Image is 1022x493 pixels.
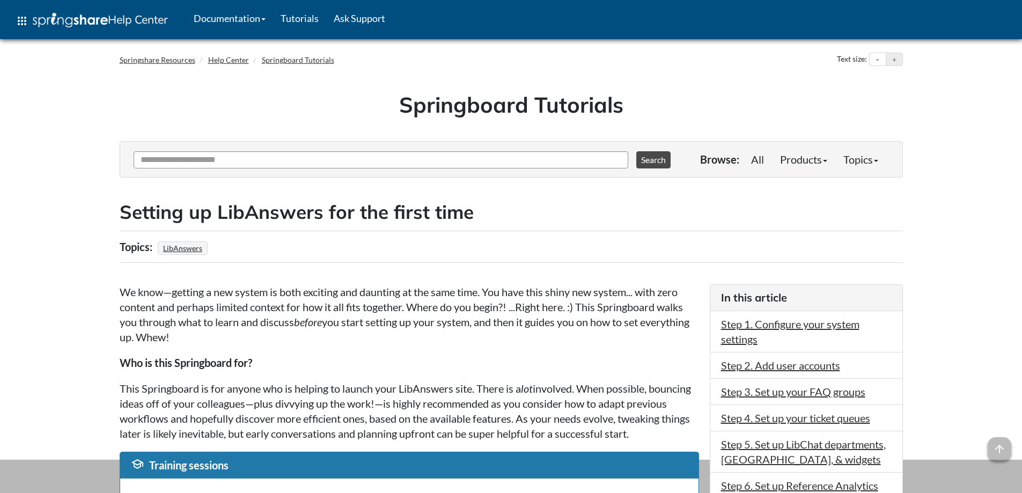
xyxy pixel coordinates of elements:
[273,5,326,32] a: Tutorials
[109,468,914,485] div: This site uses cookies as well as records your IP address for usage statistics.
[186,5,273,32] a: Documentation
[8,5,175,37] a: apps Help Center
[721,290,892,305] h3: In this article
[128,90,895,120] h1: Springboard Tutorials
[988,438,1011,451] a: arrow_upward
[120,199,903,225] h2: Setting up LibAnswers for the first time
[149,459,229,472] span: Training sessions
[700,152,739,167] p: Browse:
[326,5,393,32] a: Ask Support
[721,385,865,398] a: Step 3. Set up your FAQ groups
[988,437,1011,461] span: arrow_upward
[208,55,249,64] a: Help Center
[108,12,168,26] span: Help Center
[16,14,28,27] span: apps
[721,359,840,372] a: Step 2. Add user accounts
[721,411,870,424] a: Step 4. Set up your ticket queues
[886,53,902,66] button: Increase text size
[120,237,155,257] div: Topics:
[835,53,869,67] div: Text size:
[262,55,334,64] a: Springboard Tutorials
[120,284,699,344] p: We know—getting a new system is both exciting and daunting at the same time. You have this shiny ...
[835,149,886,170] a: Topics
[721,318,859,345] a: Step 1. Configure your system settings
[521,382,533,395] em: lot
[120,381,699,441] p: This Springboard is for anyone who is helping to launch your LibAnswers site. There is a involved...
[294,315,322,328] em: before
[636,151,671,168] button: Search
[721,438,886,466] a: Step 5. Set up LibChat departments, [GEOGRAPHIC_DATA], & widgets
[131,458,144,470] span: school
[870,53,886,66] button: Decrease text size
[772,149,835,170] a: Products
[743,149,772,170] a: All
[33,13,108,27] img: Springshare
[120,356,252,369] strong: Who is this Springboard for?
[161,240,204,256] a: LibAnswers
[120,55,195,64] a: Springshare Resources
